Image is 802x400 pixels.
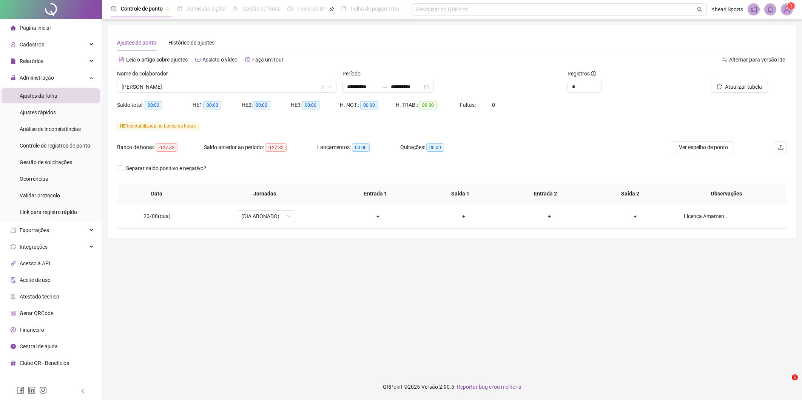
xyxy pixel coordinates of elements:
[360,101,378,109] span: 00:00
[11,58,16,64] span: file
[421,384,438,390] span: Versão
[591,71,596,76] span: info-circle
[202,57,238,63] span: Assista o vídeo
[20,327,44,333] span: Financeiro
[204,101,221,109] span: 00:00
[778,144,784,150] span: upload
[672,183,780,204] th: Observações
[787,2,795,10] sup: Atualize o seu contato no menu Meus Dados
[145,101,162,109] span: 00:00
[457,384,521,390] span: Reportar bug e/ou melhoria
[195,57,200,62] span: youtube
[117,183,196,204] th: Data
[245,57,250,62] span: history
[196,183,333,204] th: Jornadas
[722,57,727,62] span: swap
[11,25,16,31] span: home
[242,6,281,12] span: Gestão de férias
[119,57,124,62] span: file-text
[11,261,16,266] span: api
[767,6,774,13] span: bell
[20,58,43,64] span: Relatórios
[460,102,477,108] span: Faltas:
[11,244,16,249] span: sync
[156,143,177,152] span: -127:32
[317,143,400,152] div: Lançamentos:
[265,143,287,152] span: -127:32
[20,277,51,283] span: Aceite de uso
[39,386,47,394] span: instagram
[80,388,85,394] span: left
[342,69,366,78] label: Período
[11,360,16,366] span: gift
[302,101,319,109] span: 00:00
[143,213,171,219] span: 20/08(qua)
[711,81,768,93] button: Atualizar tabela
[11,75,16,80] span: lock
[291,101,340,109] div: HE 3:
[252,57,284,63] span: Faça um tour
[111,6,116,11] span: clock-circle
[790,3,793,9] span: 1
[750,6,757,13] span: notification
[333,183,418,204] th: Entrada 1
[330,7,334,11] span: pushpin
[20,109,56,115] span: Ajustes rápidos
[241,211,291,222] span: (DIA ABONADO)
[11,228,16,233] span: export
[340,101,396,109] div: H. NOT.:
[781,4,793,15] img: 1116
[233,6,238,11] span: sun
[193,101,242,109] div: HE 1:
[187,6,226,12] span: Admissão digital
[168,40,214,46] span: Histórico de ajustes
[20,192,60,198] span: Validar protocolo
[123,164,209,172] span: Separar saldo positivo e negativo?
[20,143,90,149] span: Controle de registros de ponto
[341,6,346,11] span: book
[400,143,476,152] div: Quitações:
[117,69,173,78] label: Nome do colaborador
[512,212,586,220] div: +
[20,42,44,48] span: Cadastros
[20,360,69,366] span: Clube QR - Beneficios
[204,143,317,152] div: Saldo anterior ao período:
[117,143,204,152] div: Banco de horas:
[102,374,802,400] footer: QRPoint © 2025 - 2.90.5 -
[253,101,270,109] span: 00:00
[729,57,785,63] span: Alternar para versão lite
[17,386,24,394] span: facebook
[20,310,53,316] span: Gerar QRCode
[382,84,388,90] span: swap-right
[20,209,77,215] span: Link para registro rápido
[725,83,762,91] span: Atualizar tabela
[418,183,503,204] th: Saída 1
[588,183,673,204] th: Saída 2
[120,123,128,129] span: HE 1
[166,7,170,11] span: pushpin
[20,159,72,165] span: Gestão de solicitações
[122,81,332,92] span: HELOISA OLIVEIRA DA SILVA
[126,57,188,63] span: Leia o artigo sobre ajustes
[598,212,672,220] div: +
[11,327,16,332] span: dollar
[396,101,460,109] div: H. TRAB.:
[351,6,399,12] span: Folha de pagamento
[717,84,722,89] span: reload
[20,126,81,132] span: Análise de inconsistências
[568,69,596,78] span: Registros
[673,141,734,153] button: Ver espelho de ponto
[121,6,163,12] span: Controle de ponto
[20,343,58,349] span: Central de ajuda
[320,85,325,89] span: filter
[679,189,774,198] span: Observações
[20,176,48,182] span: Ocorrências
[503,183,588,204] th: Entrada 2
[242,101,291,109] div: HE 2:
[492,102,495,108] span: 0
[11,42,16,47] span: user-add
[20,75,54,81] span: Administração
[11,311,16,316] span: qrcode
[117,40,156,46] span: Ajustes de ponto
[177,6,182,11] span: file-done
